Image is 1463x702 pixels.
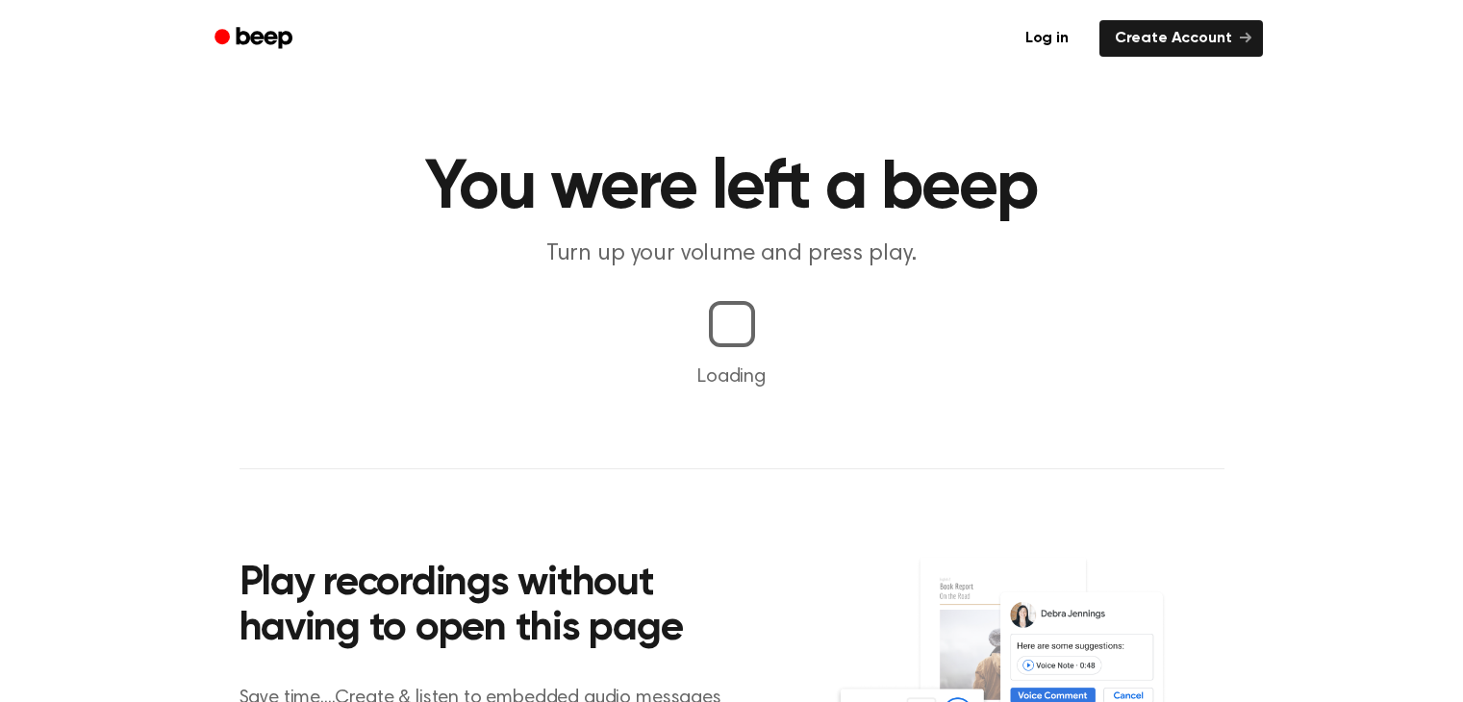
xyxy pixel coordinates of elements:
[240,154,1224,223] h1: You were left a beep
[23,363,1440,391] p: Loading
[201,20,310,58] a: Beep
[1099,20,1263,57] a: Create Account
[240,562,758,653] h2: Play recordings without having to open this page
[363,238,1101,270] p: Turn up your volume and press play.
[1006,16,1088,61] a: Log in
